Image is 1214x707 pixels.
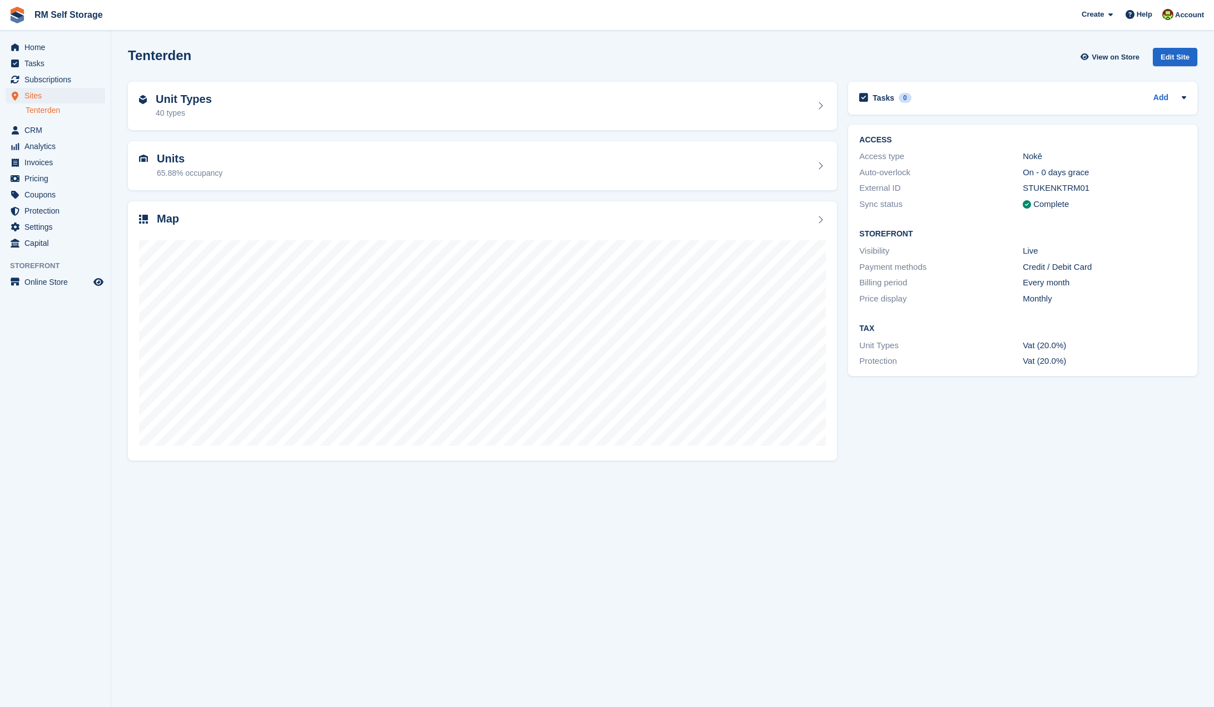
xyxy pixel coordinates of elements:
a: Units 65.88% occupancy [128,141,837,190]
span: Account [1175,9,1204,21]
div: Visibility [859,245,1023,258]
span: Protection [24,203,91,219]
a: Edit Site [1153,48,1197,71]
a: menu [6,122,105,138]
h2: Storefront [859,230,1186,239]
div: Live [1023,245,1186,258]
a: RM Self Storage [30,6,107,24]
span: Home [24,39,91,55]
span: Sites [24,88,91,103]
span: Storefront [10,260,111,271]
div: Auto-overlock [859,166,1023,179]
div: Sync status [859,198,1023,211]
h2: Map [157,212,179,225]
span: Help [1137,9,1152,20]
div: STUKENKTRM01 [1023,182,1186,195]
span: Analytics [24,139,91,154]
div: 0 [899,93,911,103]
a: menu [6,56,105,71]
h2: Tasks [873,93,894,103]
span: Subscriptions [24,72,91,87]
div: On - 0 days grace [1023,166,1186,179]
span: Coupons [24,187,91,202]
div: Edit Site [1153,48,1197,66]
a: menu [6,72,105,87]
div: Billing period [859,276,1023,289]
h2: Units [157,152,222,165]
span: CRM [24,122,91,138]
span: Settings [24,219,91,235]
img: unit-type-icn-2b2737a686de81e16bb02015468b77c625bbabd49415b5ef34ead5e3b44a266d.svg [139,95,147,104]
img: stora-icon-8386f47178a22dfd0bd8f6a31ec36ba5ce8667c1dd55bd0f319d3a0aa187defe.svg [9,7,26,23]
a: menu [6,155,105,170]
a: Unit Types 40 types [128,82,837,131]
span: Create [1082,9,1104,20]
div: External ID [859,182,1023,195]
h2: ACCESS [859,136,1186,145]
img: Kameron Valleley [1162,9,1173,20]
a: Tenterden [26,105,105,116]
span: Invoices [24,155,91,170]
a: Map [128,201,837,461]
h2: Tax [859,324,1186,333]
div: Protection [859,355,1023,368]
a: View on Store [1079,48,1144,66]
a: menu [6,39,105,55]
h2: Tenterden [128,48,191,63]
a: menu [6,274,105,290]
a: menu [6,139,105,154]
div: Payment methods [859,261,1023,274]
a: menu [6,235,105,251]
a: menu [6,88,105,103]
div: Every month [1023,276,1186,289]
div: Vat (20.0%) [1023,339,1186,352]
img: unit-icn-7be61d7bf1b0ce9d3e12c5938cc71ed9869f7b940bace4675aadf7bd6d80202e.svg [139,155,148,162]
div: 65.88% occupancy [157,167,222,179]
a: menu [6,187,105,202]
div: Complete [1033,198,1069,211]
span: Tasks [24,56,91,71]
div: Vat (20.0%) [1023,355,1186,368]
h2: Unit Types [156,93,212,106]
div: Price display [859,293,1023,305]
div: Credit / Debit Card [1023,261,1186,274]
span: View on Store [1092,52,1139,63]
img: map-icn-33ee37083ee616e46c38cad1a60f524a97daa1e2b2c8c0bc3eb3415660979fc1.svg [139,215,148,224]
div: Monthly [1023,293,1186,305]
div: Nokē [1023,150,1186,163]
div: Unit Types [859,339,1023,352]
span: Pricing [24,171,91,186]
div: Access type [859,150,1023,163]
a: menu [6,171,105,186]
span: Capital [24,235,91,251]
span: Online Store [24,274,91,290]
a: Preview store [92,275,105,289]
a: Add [1153,92,1168,105]
div: 40 types [156,107,212,119]
a: menu [6,203,105,219]
a: menu [6,219,105,235]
